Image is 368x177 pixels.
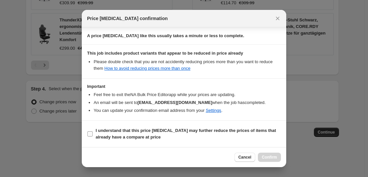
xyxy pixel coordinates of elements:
[87,33,244,38] b: A price [MEDICAL_DATA] like this usually takes a minute or less to complete.
[206,108,221,113] a: Settings
[138,100,212,105] b: [EMAIL_ADDRESS][DOMAIN_NAME]
[96,128,276,139] b: I understand that this price [MEDICAL_DATA] may further reduce the prices of items that already h...
[94,99,281,106] li: An email will be sent to when the job has completed .
[94,107,281,114] li: You can update your confirmation email address from your .
[105,66,191,71] a: How to avoid reducing prices more than once
[87,51,243,56] b: This job includes product variants that appear to be reduced in price already
[234,153,255,162] button: Cancel
[273,14,282,23] button: Close
[94,91,281,98] li: Feel free to exit the NA Bulk Price Editor app while your prices are updating.
[87,84,281,89] h3: Important
[238,155,251,160] span: Cancel
[87,15,168,22] span: Price [MEDICAL_DATA] confirmation
[94,59,281,72] li: Please double check that you are not accidently reducing prices more than you want to reduce them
